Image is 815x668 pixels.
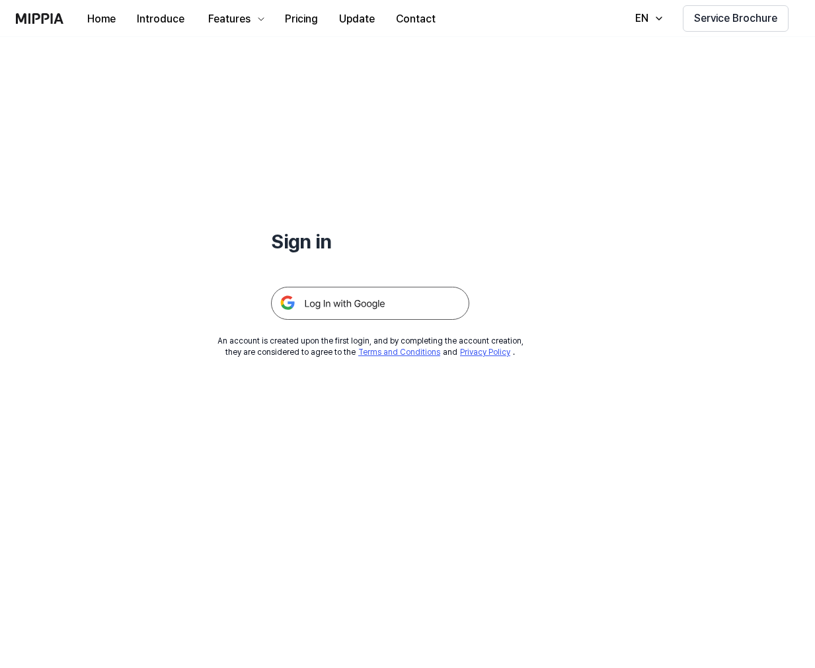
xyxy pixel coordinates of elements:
button: Service Brochure [683,5,789,32]
button: Pricing [274,6,329,32]
a: Update [329,1,385,37]
a: Terms and Conditions [358,348,440,357]
a: Privacy Policy [460,348,510,357]
button: Introduce [126,6,195,32]
div: EN [633,11,651,26]
button: Contact [385,6,446,32]
h1: Sign in [271,227,469,255]
img: 구글 로그인 버튼 [271,287,469,320]
button: EN [622,5,672,32]
button: Home [77,6,126,32]
div: Features [206,11,253,27]
img: logo [16,13,63,24]
button: Update [329,6,385,32]
button: Features [195,6,274,32]
div: An account is created upon the first login, and by completing the account creation, they are cons... [217,336,524,358]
